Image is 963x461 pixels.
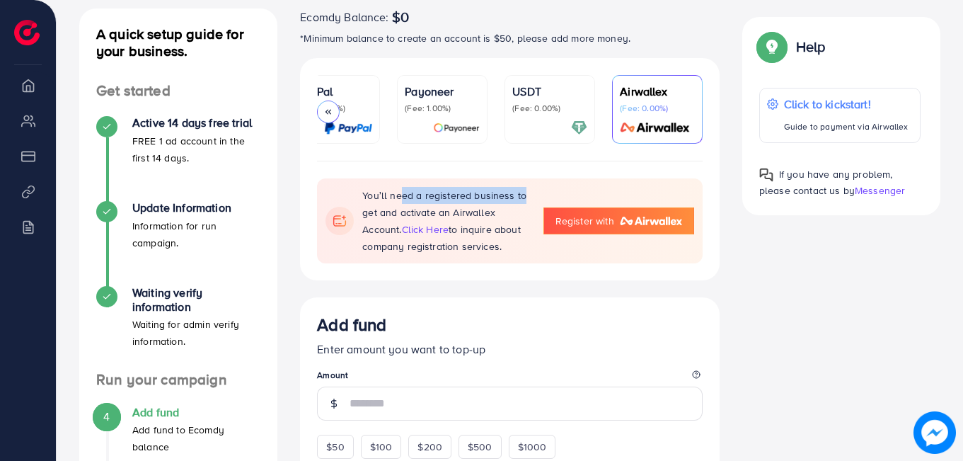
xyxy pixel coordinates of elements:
[132,286,260,313] h4: Waiting verify information
[855,183,905,198] span: Messenger
[300,30,720,47] p: *Minimum balance to create an account is $50, please add more money.
[317,369,703,387] legend: Amount
[14,20,40,45] img: logo
[132,316,260,350] p: Waiting for admin verify information.
[616,120,695,136] img: card
[132,201,260,215] h4: Update Information
[620,217,682,225] img: logo-airwallex
[103,409,110,425] span: 4
[79,286,277,371] li: Waiting verify information
[79,201,277,286] li: Update Information
[370,440,393,454] span: $100
[317,314,386,335] h3: Add fund
[132,421,260,455] p: Add fund to Ecomdy balance
[433,120,480,136] img: card
[518,440,547,454] span: $1000
[468,440,492,454] span: $500
[784,118,909,135] p: Guide to payment via Airwallex
[132,217,260,251] p: Information for run campaign.
[324,120,372,136] img: card
[362,187,529,255] p: You’ll need a registered business to get and activate an Airwallex Account. to inquire about comp...
[759,34,785,59] img: Popup guide
[405,103,480,114] p: (Fee: 1.00%)
[784,96,909,113] p: Click to kickstart!
[132,132,260,166] p: FREE 1 ad account in the first 14 days.
[913,411,956,454] img: image
[759,168,773,182] img: Popup guide
[543,207,694,234] a: Register with
[132,116,260,130] h4: Active 14 days free trial
[79,371,277,389] h4: Run your campaign
[79,116,277,201] li: Active 14 days free trial
[392,8,409,25] span: $0
[512,103,587,114] p: (Fee: 0.00%)
[417,440,442,454] span: $200
[620,83,695,100] p: Airwallex
[796,38,826,55] p: Help
[79,25,277,59] h4: A quick setup guide for your business.
[512,83,587,100] p: USDT
[325,207,354,235] img: flag
[402,222,449,237] span: click here
[555,214,614,228] span: Register with
[759,167,893,198] span: If you have any problem, please contact us by
[405,83,480,100] p: Payoneer
[79,82,277,100] h4: Get started
[132,406,260,419] h4: Add fund
[297,83,372,100] p: PayPal
[571,120,587,136] img: card
[317,341,703,358] p: Enter amount you want to top-up
[300,8,388,25] span: Ecomdy Balance:
[326,440,344,454] span: $50
[620,103,695,114] p: (Fee: 0.00%)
